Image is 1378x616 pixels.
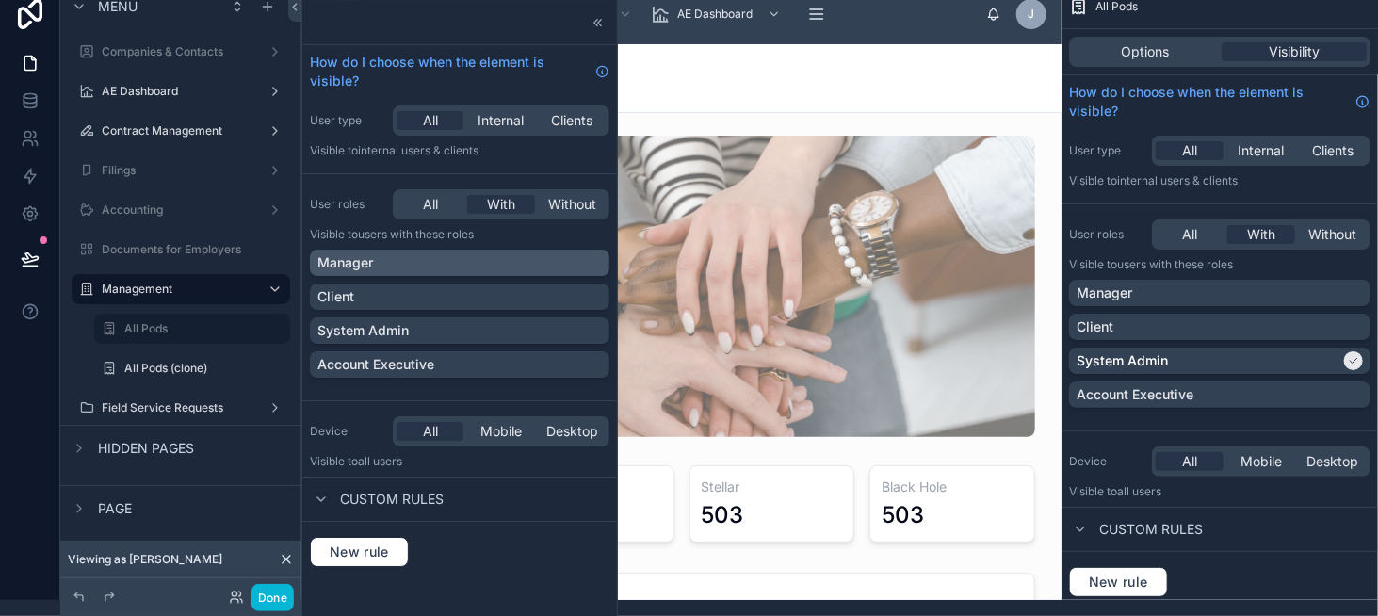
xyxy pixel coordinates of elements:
label: Filings [102,163,260,178]
p: Visible to [1069,484,1370,499]
span: Mobile [1240,452,1282,471]
span: All [1182,141,1197,160]
button: Done [251,584,294,611]
label: All Pods (clone) [124,361,286,376]
span: Internal [478,111,524,130]
span: Without [548,195,596,214]
a: Management [72,274,290,304]
span: Clients [551,111,592,130]
span: With [1247,225,1275,244]
a: Accounting [72,195,290,225]
p: Client [1077,317,1113,336]
span: Users with these roles [1117,257,1233,271]
a: AE Dashboard [72,76,290,106]
span: Page [98,499,132,518]
p: Visible to [310,454,609,469]
span: How do I choose when the element is visible? [310,53,588,90]
a: Documents for Employers [72,235,290,265]
span: Internal users & clients [1117,173,1238,187]
label: Device [310,424,385,439]
button: New rule [310,537,409,567]
span: Mobile [480,422,522,441]
span: Custom rules [340,490,444,509]
a: How do I choose when the element is visible? [1069,83,1370,121]
span: With [487,195,515,214]
a: Companies & Contacts [72,37,290,67]
p: Client [317,287,354,306]
label: User type [310,113,385,128]
span: Desktop [546,422,598,441]
a: How do I choose when the element is visible? [310,53,609,90]
p: Visible to [1069,257,1370,272]
span: Hidden pages [98,439,194,458]
label: User roles [310,197,385,212]
a: Contract Management [72,116,290,146]
span: Users with these roles [358,227,474,241]
span: Visibility [1269,42,1320,61]
span: How do I choose when the element is visible? [1069,83,1348,121]
span: Options [1122,42,1170,61]
span: All [423,422,438,441]
span: Custom rules [1099,520,1203,539]
span: Viewing as [PERSON_NAME] [68,552,222,567]
span: Desktop [1307,452,1359,471]
label: User roles [1069,227,1144,242]
label: Field Service Requests [102,400,260,415]
span: AE Dashboard [677,7,753,22]
span: all users [1117,484,1161,498]
span: Internal [1239,141,1285,160]
a: All Pods [94,314,290,344]
a: Field Service Requests [72,393,290,423]
label: All Pods [124,321,279,336]
p: Visible to [310,227,609,242]
p: System Admin [1077,351,1168,370]
span: J [1029,7,1035,22]
a: Filings [72,155,290,186]
span: All [423,195,438,214]
label: User type [1069,143,1144,158]
p: Account Executive [317,355,434,374]
label: AE Dashboard [102,84,260,99]
span: All [423,111,438,130]
label: Contract Management [102,123,260,138]
span: Without [1309,225,1357,244]
p: System Admin [317,321,409,340]
span: Clients [1312,141,1354,160]
label: Management [102,282,252,297]
p: Visible to [310,143,609,158]
span: All [1182,452,1197,471]
p: Account Executive [1077,385,1193,404]
a: All Pods (clone) [94,353,290,383]
p: Manager [317,253,373,272]
label: Device [1069,454,1144,469]
p: Manager [1077,284,1132,302]
label: Documents for Employers [102,242,286,257]
label: Companies & Contacts [102,44,260,59]
span: all users [358,454,402,468]
p: Visible to [1069,173,1370,188]
span: New rule [322,543,397,560]
span: Internal users & clients [358,143,478,157]
span: All [1182,225,1197,244]
label: Accounting [102,203,260,218]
